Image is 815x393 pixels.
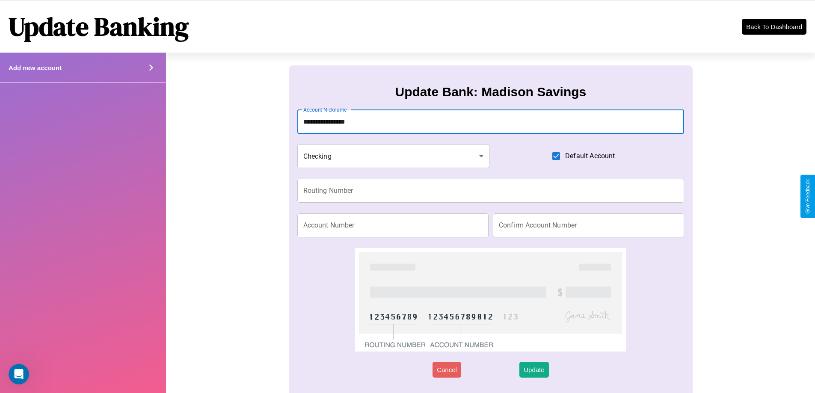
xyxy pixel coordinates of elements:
label: Account Nickname [303,106,347,113]
button: Cancel [433,362,461,378]
span: Default Account [565,151,615,161]
button: Back To Dashboard [742,19,806,35]
iframe: Intercom live chat [9,364,29,384]
div: Checking [297,144,490,168]
button: Update [519,362,548,378]
div: Give Feedback [805,179,811,214]
h1: Update Banking [9,9,189,44]
h4: Add new account [9,64,62,71]
img: check [355,248,626,352]
h3: Update Bank: Madison Savings [395,85,587,99]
